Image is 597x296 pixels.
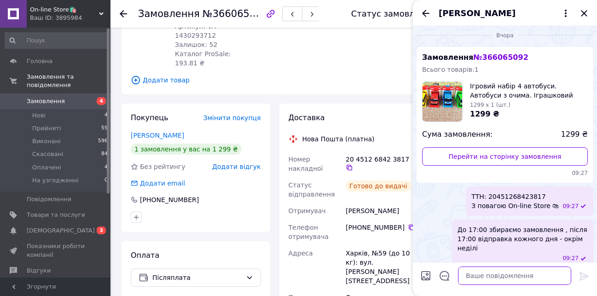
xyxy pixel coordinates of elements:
span: № 366065092 [473,53,528,62]
span: Вчора [493,32,517,40]
span: Покупець [131,113,168,122]
span: Показники роботи компанії [27,242,85,259]
input: Пошук [5,32,109,49]
div: 20 4512 6842 3817 [346,155,418,171]
div: Нова Пошта (платна) [300,134,377,144]
span: Скасовані [32,150,64,158]
span: Статус відправлення [289,181,335,198]
span: ТТН: 20451268423817 З повагою On-line Store 🛍 [471,192,559,210]
img: 5244473575_w100_h100_igrovoj-nabor-4.jpg [423,82,462,122]
span: До 17:00 збираємо замовлення , після 17:00 відправка кожного дня - окрім неділі [458,225,588,253]
span: Сума замовлення: [422,129,493,140]
span: 59 [101,124,108,133]
span: On-line Store🛍️ [30,6,99,14]
div: Додати email [139,179,186,188]
span: Отримувач [289,207,326,215]
span: Оплата [131,251,159,260]
span: Ігровий набір 4 автобуси. Автобуси з очима. Іграшковий автобус Тайо [470,81,588,100]
button: [PERSON_NAME] [439,7,571,19]
span: Відгуки [27,267,51,275]
span: 4 [104,163,108,172]
span: 0 [104,176,108,185]
span: Без рейтингу [140,163,185,170]
span: 1299 x 1 (шт.) [470,102,510,108]
div: [PERSON_NAME] [344,203,420,219]
span: 4 [104,111,108,120]
span: Замовлення [27,97,65,105]
span: 09:27 11.10.2025 [562,255,579,262]
a: [PERSON_NAME] [131,132,184,139]
a: Перейти на сторінку замовлення [422,147,588,166]
span: [PERSON_NAME] [439,7,516,19]
span: Прийняті [32,124,61,133]
span: Телефон отримувача [289,224,329,240]
div: Ваш ID: 3895984 [30,14,110,22]
span: Товари та послуги [27,211,85,219]
span: Замовлення [138,8,200,19]
span: Замовлення та повідомлення [27,73,110,89]
span: 84 [101,150,108,158]
div: Повернутися назад [120,9,127,18]
span: 1299 ₴ [470,110,499,118]
div: Статус замовлення [351,9,436,18]
button: Відкрити шаблони відповідей [439,270,451,282]
div: [PHONE_NUMBER] [139,195,200,204]
span: Додати товар [131,75,418,85]
button: Назад [420,8,431,19]
span: Залишок: 52 [175,41,217,48]
span: Змінити покупця [203,114,261,122]
span: 1299 ₴ [561,129,588,140]
span: Головна [27,57,52,65]
span: 4 [97,97,106,105]
span: 09:27 11.10.2025 [562,203,579,210]
span: Номер накладної [289,156,323,172]
span: На узгодженні [32,176,79,185]
span: Всього товарів: 1 [422,66,479,73]
span: Замовлення [422,53,528,62]
span: Адреса [289,250,313,257]
span: Оплачені [32,163,61,172]
span: Доставка [289,113,325,122]
span: Післяплата [152,273,242,283]
span: Артикул: VA-1430293712 [175,23,218,39]
span: 3 [97,226,106,234]
div: [PHONE_NUMBER] [346,223,418,232]
div: Додати email [130,179,186,188]
span: 596 [98,137,108,145]
span: Нові [32,111,46,120]
div: 1 замовлення у вас на 1 299 ₴ [131,144,242,155]
div: Готово до видачі [346,180,411,192]
button: Закрити [579,8,590,19]
div: 11.10.2025 [417,30,593,40]
span: Додати відгук [212,163,261,170]
span: Повідомлення [27,195,71,203]
span: [DEMOGRAPHIC_DATA] [27,226,95,235]
span: Каталог ProSale: 193.81 ₴ [175,50,231,67]
span: №366065092 [203,8,268,19]
span: 09:27 11.10.2025 [422,169,588,177]
span: Виконані [32,137,61,145]
div: Харків, №59 (до 10 кг): вул. [PERSON_NAME][STREET_ADDRESS] [344,245,420,289]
